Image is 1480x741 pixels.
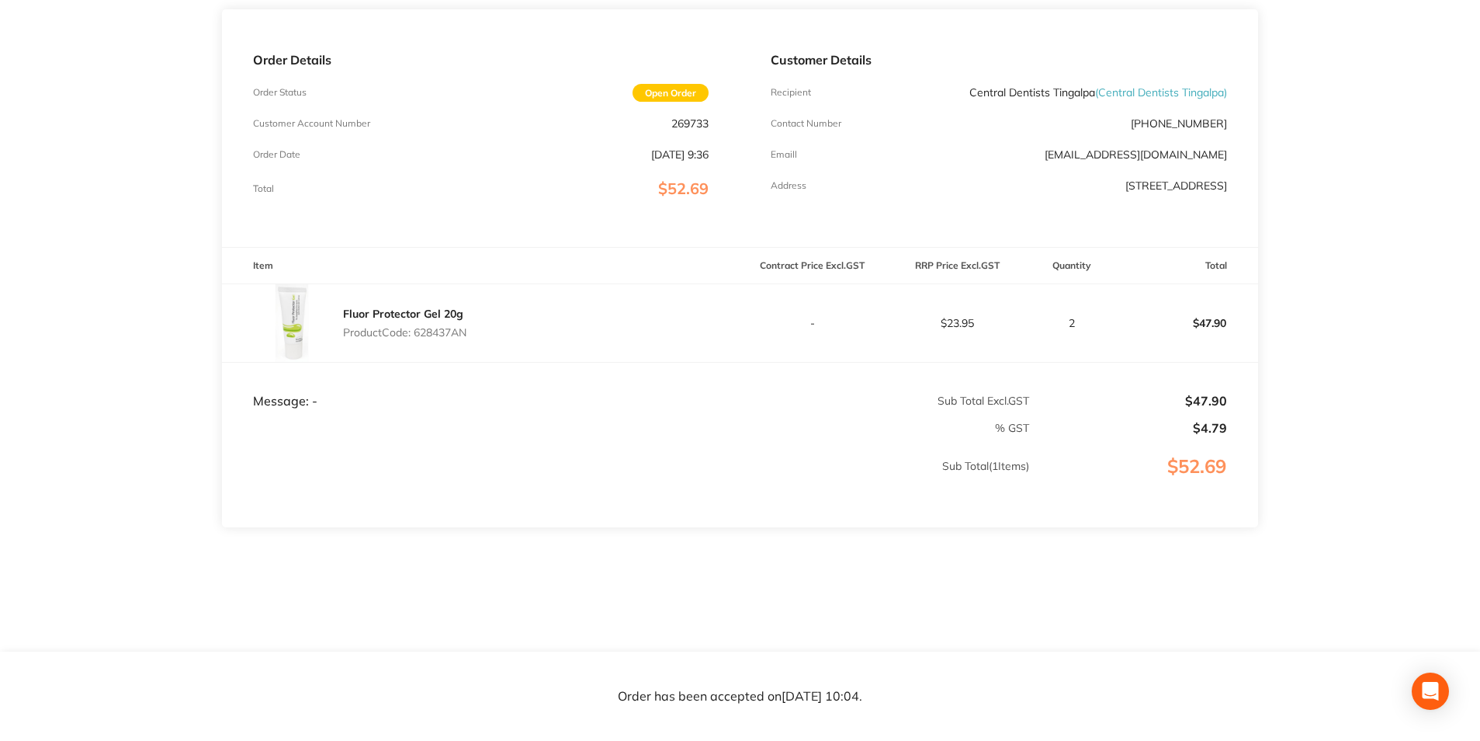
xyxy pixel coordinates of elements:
[1095,85,1227,99] span: ( Central Dentists Tingalpa )
[771,118,841,129] p: Contact Number
[740,317,884,329] p: -
[771,180,806,191] p: Address
[343,307,463,321] a: Fluor Protector Gel 20g
[223,422,1029,434] p: % GST
[885,248,1030,284] th: RRP Price Excl. GST
[1031,394,1227,408] p: $47.90
[771,53,1226,67] p: Customer Details
[223,460,1029,503] p: Sub Total ( 1 Items)
[1045,148,1227,162] a: [EMAIL_ADDRESS][DOMAIN_NAME]
[1030,248,1113,284] th: Quantity
[222,362,740,409] td: Message: -
[253,284,331,362] img: aXU2YmczbQ
[1131,117,1227,130] p: [PHONE_NUMBER]
[740,395,1029,407] p: Sub Total Excl. GST
[1031,421,1227,435] p: $4.79
[651,148,709,161] p: [DATE] 9:36
[1412,673,1449,710] div: Open Intercom Messenger
[1031,456,1257,509] p: $52.69
[886,317,1029,329] p: $23.95
[633,84,709,102] span: Open Order
[740,248,885,284] th: Contract Price Excl. GST
[253,53,709,67] p: Order Details
[671,117,709,130] p: 269733
[1031,317,1112,329] p: 2
[969,86,1227,99] p: Central Dentists Tingalpa
[253,149,300,160] p: Order Date
[253,87,307,98] p: Order Status
[222,248,740,284] th: Item
[1125,179,1227,192] p: [STREET_ADDRESS]
[1114,304,1257,342] p: $47.90
[771,87,811,98] p: Recipient
[253,118,370,129] p: Customer Account Number
[253,183,274,194] p: Total
[618,689,862,703] p: Order has been accepted on [DATE] 10:04 .
[343,326,466,339] p: Product Code: 628437AN
[658,179,709,198] span: $52.69
[771,149,797,160] p: Emaill
[1113,248,1258,284] th: Total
